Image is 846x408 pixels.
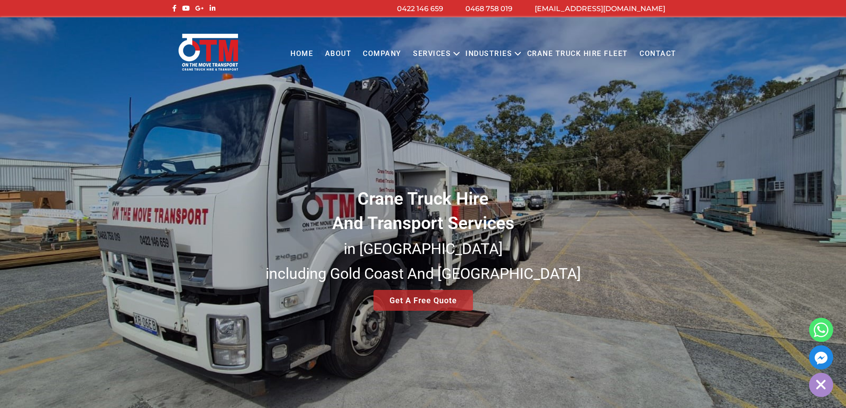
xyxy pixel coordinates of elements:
a: Contact [634,42,682,66]
a: Facebook_Messenger [809,345,833,369]
a: Industries [460,42,518,66]
a: Home [285,42,319,66]
small: in [GEOGRAPHIC_DATA] including Gold Coast And [GEOGRAPHIC_DATA] [266,240,581,282]
a: 0468 758 019 [465,4,512,13]
a: Services [407,42,457,66]
a: Get A Free Quote [373,290,473,311]
a: COMPANY [357,42,407,66]
a: [EMAIL_ADDRESS][DOMAIN_NAME] [535,4,665,13]
a: About [319,42,357,66]
a: Crane Truck Hire Fleet [521,42,633,66]
a: 0422 146 659 [397,4,443,13]
a: Whatsapp [809,318,833,342]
